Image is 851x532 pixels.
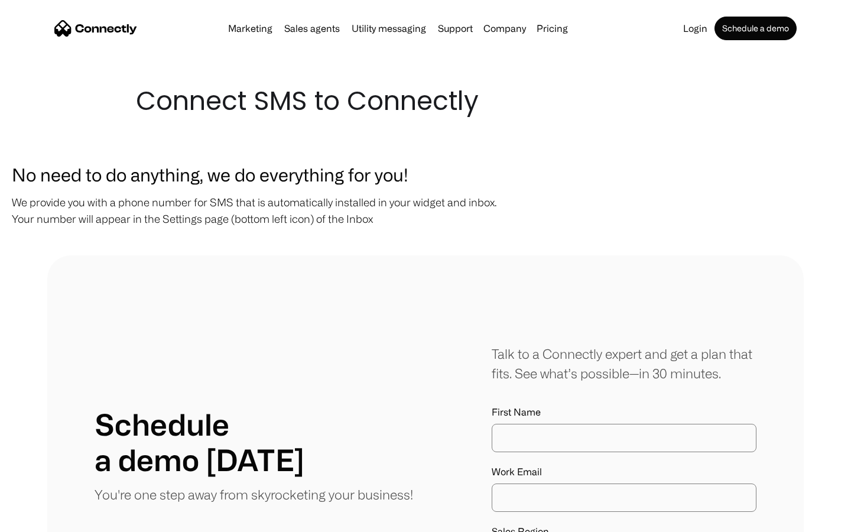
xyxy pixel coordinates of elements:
a: Utility messaging [347,24,431,33]
h3: No need to do anything, we do everything for you! [12,161,839,188]
a: Support [433,24,478,33]
h1: Schedule a demo [DATE] [95,407,304,478]
p: You're one step away from skyrocketing your business! [95,485,413,504]
div: Talk to a Connectly expert and get a plan that fits. See what’s possible—in 30 minutes. [492,344,756,383]
p: ‍ [12,233,839,249]
div: Company [483,20,526,37]
label: Work Email [492,466,756,478]
a: Marketing [223,24,277,33]
p: We provide you with a phone number for SMS that is automatically installed in your widget and inb... [12,194,839,227]
aside: Language selected: English [12,511,71,528]
a: Pricing [532,24,573,33]
a: Schedule a demo [714,17,797,40]
label: First Name [492,407,756,418]
h1: Connect SMS to Connectly [136,83,715,119]
a: Login [678,24,712,33]
a: Sales agents [280,24,345,33]
ul: Language list [24,511,71,528]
